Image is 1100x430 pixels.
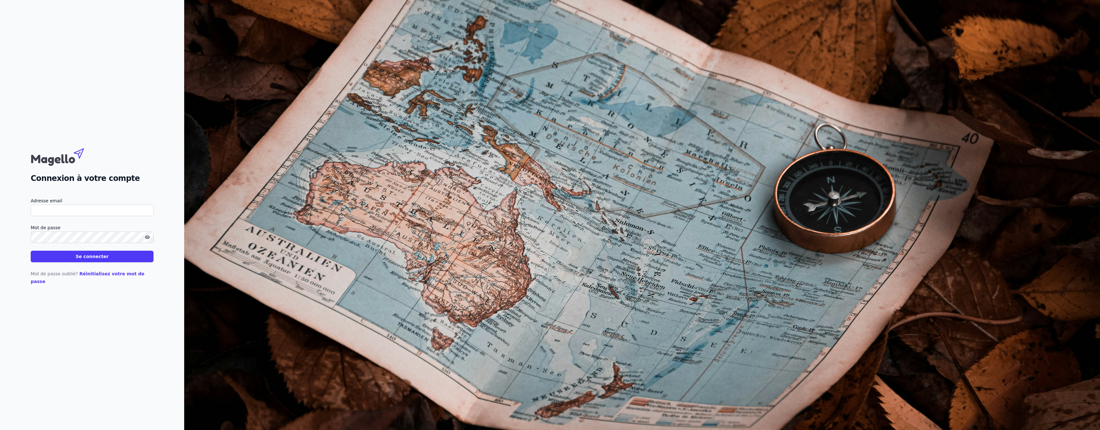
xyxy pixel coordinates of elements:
[31,224,153,231] label: Mot de passe
[31,173,153,184] h2: Connexion à votre compte
[31,270,153,285] p: Mot de passe oublié?
[31,145,98,167] img: Magello
[31,271,145,284] a: Réinitialisez votre mot de passe
[31,251,153,262] button: Se connecter
[31,197,153,205] label: Adresse email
